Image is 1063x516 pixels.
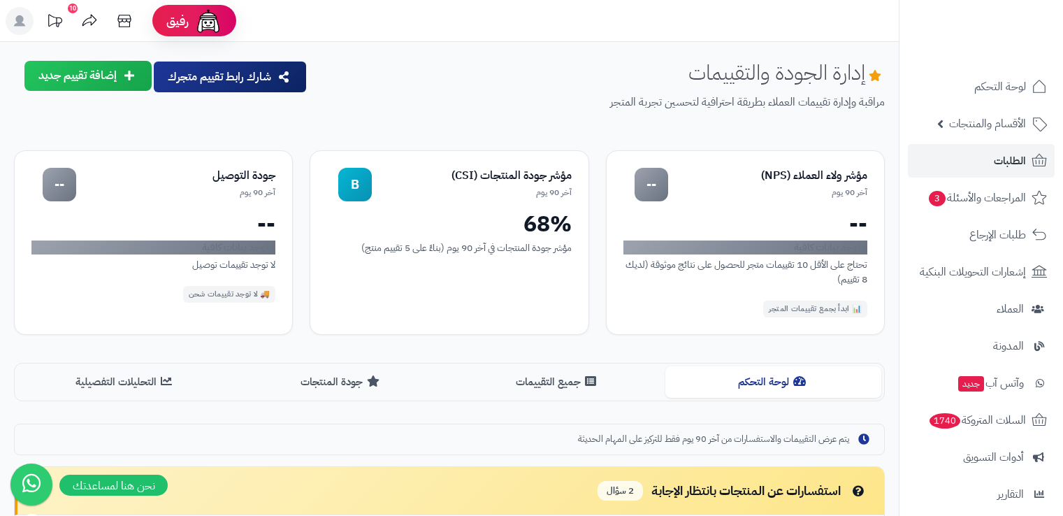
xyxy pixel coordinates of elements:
[327,241,571,255] div: مؤشر جودة المنتجات في آخر 90 يوم (بناءً على 5 تقييم منتج)
[31,257,275,272] div: لا توجد تقييمات توصيل
[338,168,372,201] div: B
[635,168,668,201] div: --
[668,168,867,184] div: مؤشر ولاء العملاء (NPS)
[994,151,1026,171] span: الطلبات
[154,62,306,92] button: شارك رابط تقييم متجرك
[963,447,1024,467] span: أدوات التسويق
[929,191,946,206] span: 3
[665,366,881,398] button: لوحة التحكم
[930,413,960,429] span: 1740
[623,213,867,235] div: --
[76,168,275,184] div: جودة التوصيل
[183,286,276,303] div: 🚚 لا توجد تقييمات شحن
[920,262,1026,282] span: إشعارات التحويلات البنكية
[908,255,1055,289] a: إشعارات التحويلات البنكية
[908,440,1055,474] a: أدوات التسويق
[908,366,1055,400] a: وآتس آبجديد
[598,481,867,501] div: استفسارات عن المنتجات بانتظار الإجابة
[908,329,1055,363] a: المدونة
[166,13,189,29] span: رفيق
[68,3,78,13] div: 10
[37,7,72,38] a: تحديثات المنصة
[908,218,1055,252] a: طلبات الإرجاع
[908,181,1055,215] a: المراجعات والأسئلة3
[927,188,1026,208] span: المراجعات والأسئلة
[372,168,571,184] div: مؤشر جودة المنتجات (CSI)
[43,168,76,201] div: --
[598,481,643,501] span: 2 سؤال
[997,299,1024,319] span: العملاء
[233,366,449,398] button: جودة المنتجات
[449,366,665,398] button: جميع التقييمات
[908,403,1055,437] a: السلات المتروكة1740
[17,366,233,398] button: التحليلات التفصيلية
[194,7,222,35] img: ai-face.png
[688,61,885,84] h1: إدارة الجودة والتقييمات
[623,241,867,255] div: لا توجد بيانات كافية
[928,410,1026,430] span: السلات المتروكة
[908,144,1055,178] a: الطلبات
[993,336,1024,356] span: المدونة
[372,187,571,199] div: آخر 90 يوم
[76,187,275,199] div: آخر 90 يوم
[31,213,275,235] div: --
[949,114,1026,134] span: الأقسام والمنتجات
[623,257,867,287] div: تحتاج على الأقل 10 تقييمات متجر للحصول على نتائج موثوقة (لديك 8 تقييم)
[578,433,849,446] span: يتم عرض التقييمات والاستفسارات من آخر 90 يوم فقط للتركيز على المهام الحديثة
[908,70,1055,103] a: لوحة التحكم
[763,301,867,317] div: 📊 ابدأ بجمع تقييمات المتجر
[958,376,984,392] span: جديد
[957,373,1024,393] span: وآتس آب
[327,213,571,235] div: 68%
[31,241,275,255] div: لا توجد بيانات كافية
[908,478,1055,511] a: التقارير
[24,61,152,91] button: إضافة تقييم جديد
[908,292,1055,326] a: العملاء
[969,225,1026,245] span: طلبات الإرجاع
[668,187,867,199] div: آخر 90 يوم
[319,94,885,110] p: مراقبة وإدارة تقييمات العملاء بطريقة احترافية لتحسين تجربة المتجر
[997,485,1024,504] span: التقارير
[974,77,1026,96] span: لوحة التحكم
